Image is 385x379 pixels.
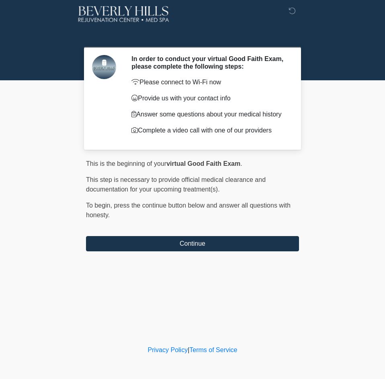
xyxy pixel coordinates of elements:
p: Please connect to Wi-Fi now [131,77,287,87]
span: press the continue button below and answer all questions with honesty. [86,202,291,218]
a: | [188,346,189,353]
p: Provide us with your contact info [131,94,287,103]
h1: ‎ ‎ [80,29,305,44]
span: To begin, [86,202,114,209]
button: Continue [86,236,299,251]
h2: In order to conduct your virtual Good Faith Exam, please complete the following steps: [131,55,287,70]
img: Agent Avatar [92,55,116,79]
a: Privacy Policy [148,346,188,353]
span: . [240,160,242,167]
a: Terms of Service [189,346,237,353]
strong: virtual Good Faith Exam [166,160,240,167]
p: Answer some questions about your medical history [131,110,287,119]
p: Complete a video call with one of our providers [131,126,287,135]
span: This step is necessary to provide official medical clearance and documentation for your upcoming ... [86,176,266,193]
span: This is the beginning of your [86,160,166,167]
img: Beverly Hills Rejuvenation Center - Flower Mound & Southlake Logo [78,6,169,22]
